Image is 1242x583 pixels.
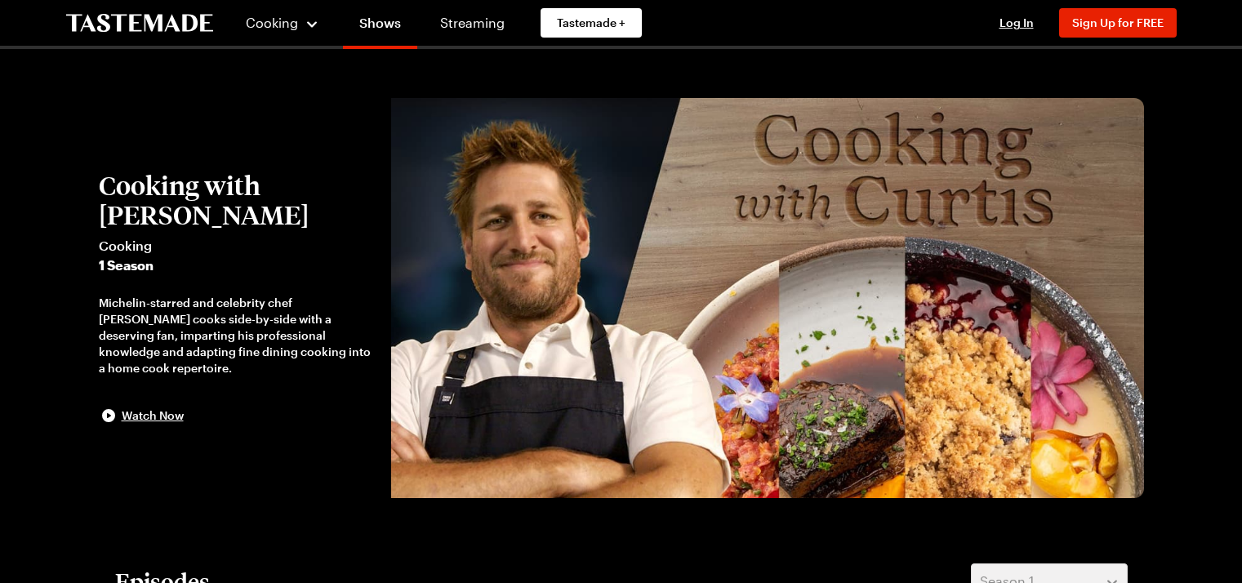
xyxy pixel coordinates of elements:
[99,295,375,376] div: Michelin-starred and celebrity chef [PERSON_NAME] cooks side-by-side with a deserving fan, impart...
[99,236,375,256] span: Cooking
[541,8,642,38] a: Tastemade +
[122,407,184,424] span: Watch Now
[246,3,320,42] button: Cooking
[391,98,1144,498] img: Cooking with Curtis
[984,15,1049,31] button: Log In
[1072,16,1164,29] span: Sign Up for FREE
[99,171,375,229] h2: Cooking with [PERSON_NAME]
[99,256,375,275] span: 1 Season
[66,14,213,33] a: To Tastemade Home Page
[557,15,625,31] span: Tastemade +
[246,15,298,30] span: Cooking
[99,171,375,425] button: Cooking with [PERSON_NAME]Cooking1 SeasonMichelin-starred and celebrity chef [PERSON_NAME] cooks ...
[343,3,417,49] a: Shows
[1059,8,1177,38] button: Sign Up for FREE
[999,16,1034,29] span: Log In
